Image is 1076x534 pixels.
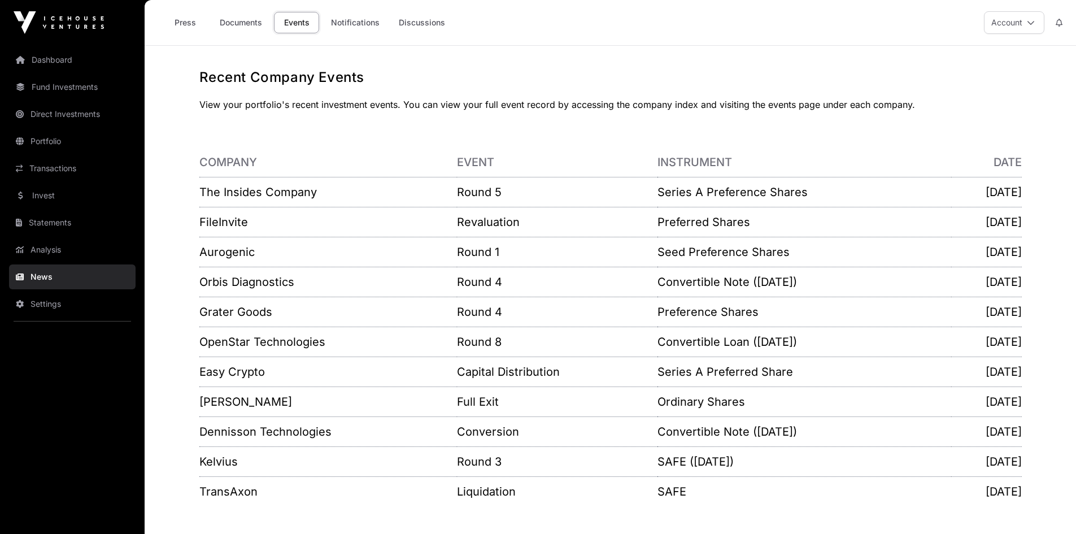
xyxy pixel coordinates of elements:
p: Convertible Note ([DATE]) [657,274,951,290]
a: TransAxon [199,485,258,498]
a: Easy Crypto [199,365,265,379]
p: Preference Shares [657,304,951,320]
a: Discussions [391,12,452,33]
p: Full Exit [457,394,657,410]
p: Round 4 [457,304,657,320]
a: News [9,264,136,289]
iframe: Chat Widget [1020,480,1076,534]
a: [PERSON_NAME] [199,395,292,409]
a: Dashboard [9,47,136,72]
a: Notifications [324,12,387,33]
th: Instrument [657,147,951,177]
a: Fund Investments [9,75,136,99]
p: Seed Preference Shares [657,244,951,260]
p: [DATE] [951,454,1022,470]
p: [DATE] [951,424,1022,440]
p: [DATE] [951,334,1022,350]
a: Portfolio [9,129,136,154]
p: [DATE] [951,484,1022,500]
a: The Insides Company [199,185,317,199]
p: SAFE [657,484,951,500]
a: Dennisson Technologies [199,425,332,439]
button: Account [984,11,1044,34]
a: Documents [212,12,269,33]
a: OpenStar Technologies [199,335,325,349]
a: Settings [9,292,136,316]
p: [DATE] [951,244,1022,260]
a: Transactions [9,156,136,181]
a: Analysis [9,237,136,262]
h1: Recent Company Events [199,68,1022,86]
p: [DATE] [951,184,1022,200]
th: Company [199,147,458,177]
a: Events [274,12,319,33]
p: Convertible Loan ([DATE]) [657,334,951,350]
p: [DATE] [951,394,1022,410]
a: Statements [9,210,136,235]
p: Round 5 [457,184,657,200]
p: [DATE] [951,364,1022,380]
th: Event [457,147,657,177]
a: Invest [9,183,136,208]
p: [DATE] [951,304,1022,320]
a: Direct Investments [9,102,136,127]
p: Liquidation [457,484,657,500]
a: FileInvite [199,215,248,229]
a: Kelvius [199,455,238,468]
a: Aurogenic [199,245,255,259]
a: Press [163,12,208,33]
p: SAFE ([DATE]) [657,454,951,470]
p: Round 8 [457,334,657,350]
p: Ordinary Shares [657,394,951,410]
p: Round 1 [457,244,657,260]
p: Conversion [457,424,657,440]
p: Series A Preferred Share [657,364,951,380]
th: Date [951,147,1022,177]
p: View your portfolio's recent investment events. You can view your full event record by accessing ... [199,98,1022,111]
p: Round 3 [457,454,657,470]
a: Orbis Diagnostics [199,275,294,289]
a: Grater Goods [199,305,272,319]
p: Series A Preference Shares [657,184,951,200]
img: Icehouse Ventures Logo [14,11,104,34]
p: Capital Distribution [457,364,657,380]
p: [DATE] [951,214,1022,230]
p: Revaluation [457,214,657,230]
p: Round 4 [457,274,657,290]
p: Convertible Note ([DATE]) [657,424,951,440]
p: Preferred Shares [657,214,951,230]
p: [DATE] [951,274,1022,290]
